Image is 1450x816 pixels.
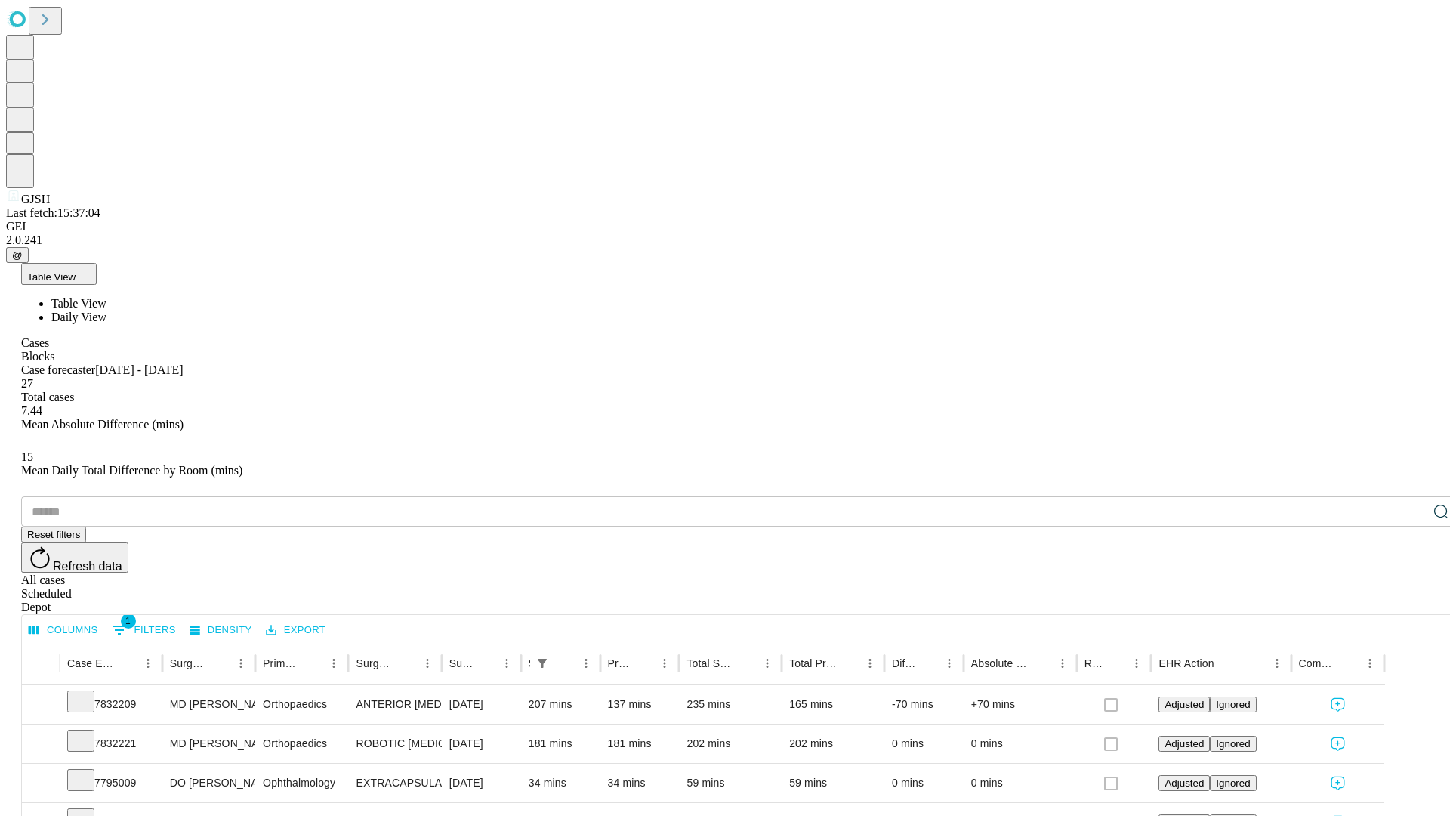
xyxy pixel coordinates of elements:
div: Orthopaedics [263,685,341,724]
div: 202 mins [686,725,774,763]
div: EXTRACAPSULAR CATARACT REMOVAL WITH [MEDICAL_DATA] [356,764,433,802]
button: Menu [939,653,960,674]
span: GJSH [21,193,50,206]
button: @ [6,247,29,263]
span: Daily View [51,311,106,323]
button: Sort [736,653,757,674]
span: Adjusted [1165,699,1204,710]
span: 27 [21,377,33,390]
div: 0 mins [971,725,1069,763]
span: 1 [121,614,136,629]
button: Sort [633,653,654,674]
span: Ignored [1216,699,1250,710]
div: 7795009 [67,764,155,802]
div: Surgeon Name [170,657,208,669]
button: Refresh data [21,542,128,573]
span: Refresh data [53,560,122,573]
button: Ignored [1210,736,1256,752]
span: [DATE] - [DATE] [95,363,183,376]
div: 34 mins [608,764,672,802]
span: 7.44 [21,404,42,417]
div: Total Scheduled Duration [686,657,734,669]
div: Surgery Name [356,657,393,669]
button: Export [262,619,329,642]
span: Adjusted [1165,738,1204,750]
div: Case Epic Id [67,657,115,669]
div: 202 mins [789,725,877,763]
button: Menu [137,653,159,674]
div: Absolute Difference [971,657,1029,669]
button: Adjusted [1158,736,1210,752]
div: Total Predicted Duration [789,657,837,669]
button: Menu [654,653,675,674]
button: Ignored [1210,697,1256,712]
div: 137 mins [608,685,672,724]
button: Menu [230,653,251,674]
button: Menu [417,653,438,674]
div: MD [PERSON_NAME] [PERSON_NAME] Md [170,685,248,724]
button: Sort [1338,653,1359,674]
div: 7832209 [67,685,155,724]
span: Mean Absolute Difference (mins) [21,418,184,431]
div: -70 mins [892,685,956,724]
div: Comments [1299,657,1337,669]
span: Table View [27,271,76,283]
button: Reset filters [21,527,86,542]
button: Menu [1052,653,1073,674]
div: Difference [892,657,916,669]
div: 2.0.241 [6,233,1444,247]
div: [DATE] [449,725,514,763]
div: GEI [6,220,1444,233]
span: @ [12,249,23,261]
div: 0 mins [892,764,956,802]
div: ANTERIOR [MEDICAL_DATA] TOTAL HIP [356,685,433,724]
button: Adjusted [1158,697,1210,712]
div: 7832221 [67,725,155,763]
button: Select columns [25,619,102,642]
div: ROBOTIC [MEDICAL_DATA] KNEE TOTAL [356,725,433,763]
span: 15 [21,450,33,463]
button: Show filters [532,653,553,674]
button: Sort [209,653,230,674]
div: DO [PERSON_NAME] [170,764,248,802]
button: Density [186,619,256,642]
button: Sort [918,653,939,674]
div: 0 mins [971,764,1069,802]
div: Predicted In Room Duration [608,657,632,669]
div: 1 active filter [532,653,553,674]
span: Mean Daily Total Difference by Room (mins) [21,464,242,477]
button: Menu [496,653,517,674]
div: 0 mins [892,725,956,763]
button: Sort [475,653,496,674]
button: Ignored [1210,775,1256,791]
button: Sort [396,653,417,674]
button: Menu [323,653,344,674]
div: +70 mins [971,685,1069,724]
button: Sort [116,653,137,674]
div: 59 mins [686,764,774,802]
span: Case forecaster [21,363,95,376]
button: Expand [29,731,52,758]
button: Adjusted [1158,775,1210,791]
button: Table View [21,263,97,285]
div: MD [PERSON_NAME] [PERSON_NAME] Md [170,725,248,763]
div: 235 mins [686,685,774,724]
button: Sort [554,653,575,674]
span: Total cases [21,391,74,403]
div: 181 mins [529,725,593,763]
span: Table View [51,297,106,310]
div: Orthopaedics [263,725,341,763]
div: 207 mins [529,685,593,724]
button: Menu [575,653,597,674]
button: Menu [1126,653,1147,674]
button: Sort [302,653,323,674]
button: Menu [757,653,778,674]
button: Menu [859,653,881,674]
span: Reset filters [27,529,80,540]
div: [DATE] [449,764,514,802]
button: Expand [29,771,52,797]
div: 165 mins [789,685,877,724]
span: Ignored [1216,738,1250,750]
span: Ignored [1216,777,1250,789]
div: Surgery Date [449,657,474,669]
